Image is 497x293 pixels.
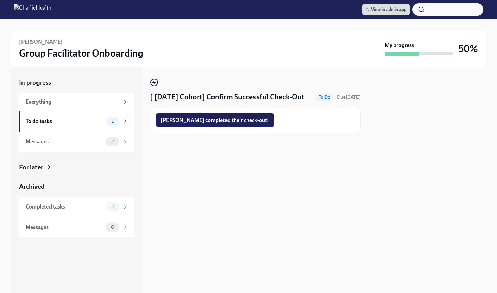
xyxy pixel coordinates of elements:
span: Due [337,94,361,100]
h3: Group Facilitator Onboarding [19,47,143,59]
span: 2 [107,139,118,144]
a: View in admin app [362,4,410,15]
span: 1 [107,119,118,124]
span: View in admin app [366,6,406,13]
a: For later [19,163,134,172]
div: To do tasks [26,118,103,125]
span: To Do [315,95,334,100]
a: Archived [19,182,134,191]
strong: [DATE] [346,94,361,100]
a: Messages0 [19,217,134,237]
h4: [ [DATE] Cohort] Confirm Successful Check-Out [150,92,304,102]
a: In progress [19,78,134,87]
strong: My progress [385,42,414,49]
div: Completed tasks [26,203,103,211]
div: Messages [26,138,103,145]
a: Messages2 [19,132,134,152]
span: 2 [107,204,118,209]
h3: 50% [458,43,478,55]
img: CharlieHealth [14,4,52,15]
span: 0 [107,225,118,230]
a: Completed tasks2 [19,197,134,217]
span: October 11th, 2025 10:00 [337,94,361,101]
div: Everything [26,98,119,106]
a: Everything [19,93,134,111]
h6: [PERSON_NAME] [19,38,63,46]
div: For later [19,163,43,172]
div: Messages [26,223,103,231]
a: To do tasks1 [19,111,134,132]
span: [PERSON_NAME] completed their check-out! [161,117,269,124]
button: [PERSON_NAME] completed their check-out! [156,113,274,127]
